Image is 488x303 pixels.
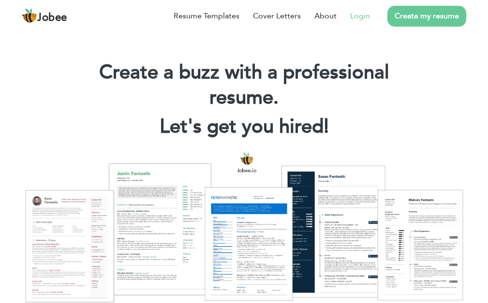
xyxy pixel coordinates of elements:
img: jobee.io [22,8,37,24]
span: get you hired! [207,113,329,140]
span: | [324,113,328,140]
a: Create my resume [387,6,466,27]
a: Login [350,10,370,22]
h1: Create a buzz with a professional resume. [74,60,414,110]
a: Resume Templates [174,10,239,22]
a: About [314,10,337,22]
h2: Let's [74,114,414,139]
span: Jobee [37,13,67,23]
a: Cover Letters [253,10,301,22]
a: Jobee [22,8,67,24]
